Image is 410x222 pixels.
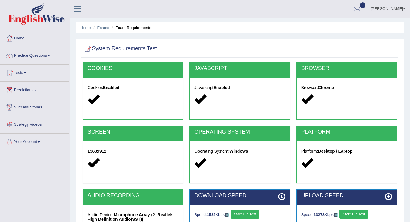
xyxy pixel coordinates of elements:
[194,193,285,199] h2: DOWNLOAD SPEED
[0,134,69,149] a: Your Account
[301,210,392,220] div: Speed: Kbps
[88,213,178,222] h5: Audio Device:
[103,85,119,90] strong: Enabled
[314,212,325,217] strong: 33278
[301,149,392,154] h5: Platform:
[318,85,334,90] strong: Chrome
[301,65,392,71] h2: BROWSER
[213,85,230,90] strong: Enabled
[229,149,248,154] strong: Windows
[0,47,69,62] a: Practice Questions
[88,149,106,154] strong: 1368x912
[231,210,259,219] button: Start 10s Test
[97,25,109,30] a: Exams
[110,25,151,31] li: Exam Requirements
[194,85,285,90] h5: Javascript
[301,85,392,90] h5: Browser:
[194,210,285,220] div: Speed: Kbps
[0,65,69,80] a: Tests
[334,213,338,217] img: ajax-loader-fb-connection.gif
[88,129,178,135] h2: SCREEN
[301,129,392,135] h2: PLATFORM
[80,25,91,30] a: Home
[0,99,69,114] a: Success Stories
[88,193,178,199] h2: AUDIO RECORDING
[88,212,172,222] strong: Microphone Array (2- Realtek High Definition Audio(SST))
[360,2,366,8] span: 0
[88,65,178,71] h2: COOKIES
[339,210,368,219] button: Start 10s Test
[207,212,216,217] strong: 1582
[0,116,69,131] a: Strategy Videos
[225,213,229,217] img: ajax-loader-fb-connection.gif
[318,149,353,154] strong: Desktop / Laptop
[83,44,157,53] h2: System Requirements Test
[301,193,392,199] h2: UPLOAD SPEED
[88,85,178,90] h5: Cookies
[194,65,285,71] h2: JAVASCRIPT
[194,129,285,135] h2: OPERATING SYSTEM
[0,82,69,97] a: Predictions
[0,30,69,45] a: Home
[194,149,285,154] h5: Operating System:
